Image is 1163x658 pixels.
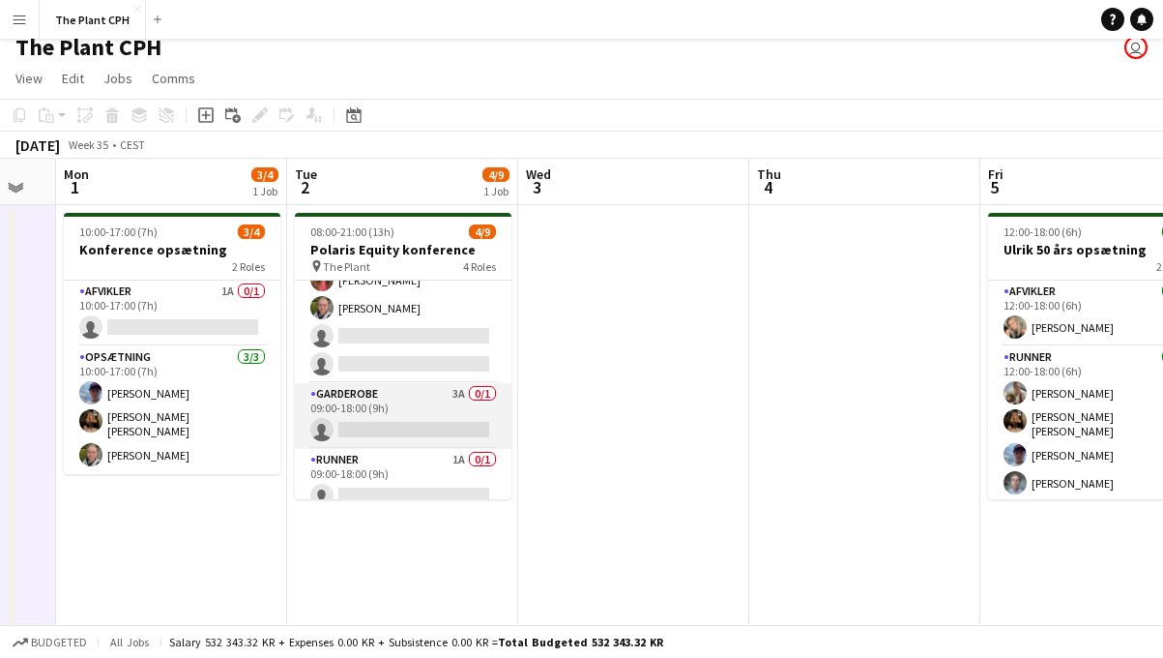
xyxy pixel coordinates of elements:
[64,346,280,474] app-card-role: Opsætning3/310:00-17:00 (7h)[PERSON_NAME][PERSON_NAME] [PERSON_NAME][GEOGRAPHIC_DATA][PERSON_NAME]
[15,135,60,155] div: [DATE]
[64,213,280,474] app-job-card: 10:00-17:00 (7h)3/4Konference opsætning2 RolesAfvikler1A0/110:00-17:00 (7h) Opsætning3/310:00-17:...
[252,184,277,198] div: 1 Job
[64,281,280,346] app-card-role: Afvikler1A0/110:00-17:00 (7h)
[15,70,43,87] span: View
[754,176,781,198] span: 4
[169,635,663,649] div: Salary 532 343.32 KR + Expenses 0.00 KR + Subsistence 0.00 KR =
[152,70,195,87] span: Comms
[310,224,394,239] span: 08:00-21:00 (13h)
[251,167,278,182] span: 3/4
[469,224,496,239] span: 4/9
[144,66,203,91] a: Comms
[31,636,87,649] span: Budgeted
[292,176,317,198] span: 2
[238,224,265,239] span: 3/4
[120,137,145,152] div: CEST
[295,213,511,499] app-job-card: 08:00-21:00 (13h)4/9Polaris Equity konference The Plant4 Roles[PERSON_NAME][PERSON_NAME] [PERSON_...
[61,176,89,198] span: 1
[54,66,92,91] a: Edit
[323,259,370,274] span: The Plant
[1003,224,1082,239] span: 12:00-18:00 (6h)
[232,259,265,274] span: 2 Roles
[295,165,317,183] span: Tue
[64,241,280,258] h3: Konference opsætning
[106,635,153,649] span: All jobs
[483,184,509,198] div: 1 Job
[1124,36,1148,59] app-user-avatar: Magnus Pedersen
[40,1,146,39] button: The Plant CPH
[79,224,158,239] span: 10:00-17:00 (7h)
[295,241,511,258] h3: Polaris Equity konference
[15,33,161,62] h1: The Plant CPH
[526,165,551,183] span: Wed
[295,449,511,515] app-card-role: Runner1A0/109:00-18:00 (9h)
[498,635,663,649] span: Total Budgeted 532 343.32 KR
[10,632,90,653] button: Budgeted
[463,259,496,274] span: 4 Roles
[103,70,132,87] span: Jobs
[64,165,89,183] span: Mon
[757,165,781,183] span: Thu
[62,70,84,87] span: Edit
[96,66,140,91] a: Jobs
[482,167,509,182] span: 4/9
[8,66,50,91] a: View
[523,176,551,198] span: 3
[295,383,511,449] app-card-role: Garderobe3A0/109:00-18:00 (9h)
[988,165,1003,183] span: Fri
[985,176,1003,198] span: 5
[64,137,112,152] span: Week 35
